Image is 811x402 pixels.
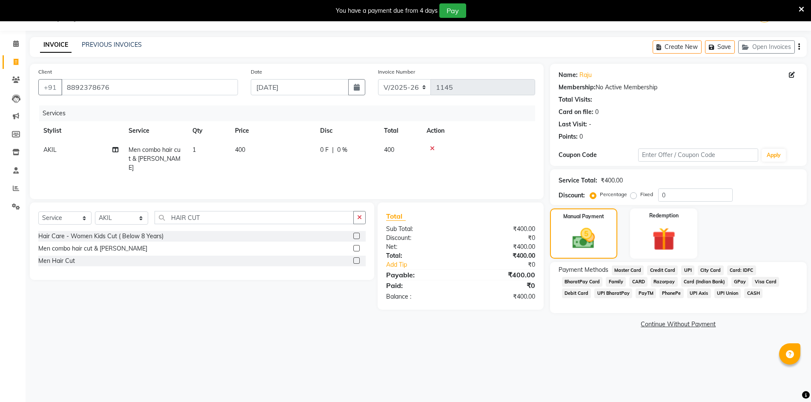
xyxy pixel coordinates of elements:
span: Card (Indian Bank) [681,277,728,287]
div: Men combo hair cut & [PERSON_NAME] [38,244,147,253]
th: Action [421,121,535,140]
span: CASH [744,288,762,298]
div: ₹400.00 [601,176,623,185]
div: Discount: [380,234,461,242]
div: Total Visits: [559,95,592,104]
div: ₹400.00 [461,292,542,301]
button: Apply [762,149,786,162]
div: Hair Care - Women Kids Cut ( Below 8 Years) [38,232,163,241]
button: Pay [439,3,466,18]
span: CARD [629,277,648,287]
div: Card on file: [559,108,593,117]
div: Payable: [380,270,461,280]
div: Services [39,105,542,121]
span: Master Card [612,265,644,275]
span: Debit Card [562,288,591,298]
div: Membership: [559,83,596,92]
div: You have a payment due from 4 days [336,6,438,15]
span: Credit Card [647,265,678,275]
a: PREVIOUS INVOICES [82,41,142,48]
div: Service Total: [559,176,597,185]
span: PayTM [636,288,656,298]
div: Sub Total: [380,225,461,234]
label: Percentage [600,191,627,198]
input: Enter Offer / Coupon Code [638,148,758,162]
th: Stylist [38,121,123,140]
span: Total [386,212,406,221]
div: Discount: [559,191,585,200]
th: Total [379,121,421,140]
span: 400 [384,146,394,154]
img: _cash.svg [565,225,602,251]
span: UPI [681,265,694,275]
div: 0 [579,132,583,141]
div: ₹400.00 [461,242,542,251]
div: ₹400.00 [461,270,542,280]
span: Card: IDFC [727,265,756,275]
th: Service [123,121,187,140]
div: 0 [595,108,599,117]
span: UPI Axis [687,288,711,298]
label: Invoice Number [378,68,415,76]
div: Coupon Code [559,151,639,160]
span: City Card [698,265,724,275]
input: Search by Name/Mobile/Email/Code [61,79,238,95]
input: Search or Scan [155,211,354,224]
img: _gift.svg [645,225,683,254]
button: Create New [653,40,702,54]
div: Points: [559,132,578,141]
div: Balance : [380,292,461,301]
a: Continue Without Payment [552,320,805,329]
div: Paid: [380,280,461,291]
a: Raju [579,71,592,80]
span: Razorpay [651,277,678,287]
div: Last Visit: [559,120,587,129]
a: INVOICE [40,37,72,53]
label: Client [38,68,52,76]
th: Price [230,121,315,140]
div: ₹400.00 [461,251,542,260]
div: No Active Membership [559,83,798,92]
span: | [332,145,334,154]
button: +91 [38,79,62,95]
label: Redemption [649,212,679,220]
span: Payment Methods [559,265,608,274]
div: ₹0 [474,260,542,269]
div: ₹0 [461,280,542,291]
div: Total: [380,251,461,260]
span: PhonePe [659,288,684,298]
div: ₹0 [461,234,542,242]
button: Open Invoices [738,40,795,54]
a: Add Tip [380,260,474,269]
span: 400 [235,146,245,154]
span: 0 % [337,145,347,154]
label: Manual Payment [563,213,604,220]
span: UPI Union [714,288,741,298]
label: Fixed [640,191,653,198]
span: GPay [731,277,749,287]
div: Net: [380,242,461,251]
span: AKIL [43,146,57,154]
div: Name: [559,71,578,80]
span: Family [606,277,626,287]
label: Date [251,68,262,76]
div: Men Hair Cut [38,257,75,265]
span: Men combo hair cut & [PERSON_NAME] [129,146,181,171]
th: Disc [315,121,379,140]
span: 0 F [320,145,329,154]
span: Visa Card [752,277,779,287]
div: ₹400.00 [461,225,542,234]
div: - [589,120,591,129]
button: Save [705,40,735,54]
span: UPI BharatPay [594,288,632,298]
th: Qty [187,121,230,140]
span: BharatPay Card [562,277,603,287]
span: 1 [192,146,196,154]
